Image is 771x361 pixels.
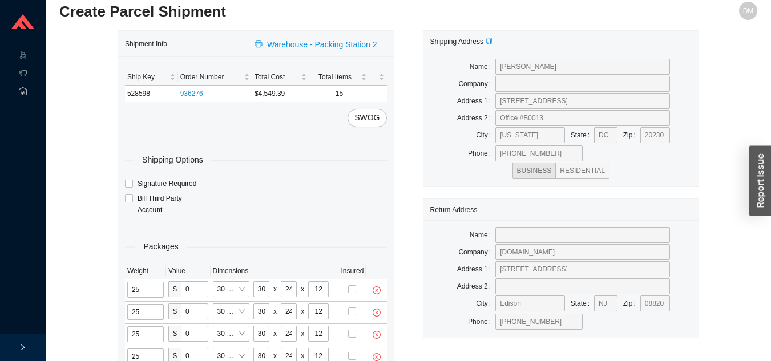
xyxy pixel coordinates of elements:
[571,295,594,311] label: State
[486,36,493,47] div: Copy
[255,71,298,83] span: Total Cost
[348,109,386,127] button: SWOG
[338,263,366,279] th: Insured
[457,278,495,294] label: Address 2
[301,283,304,295] div: x
[59,2,583,22] h2: Create Parcel Shipment
[273,306,277,317] div: x
[253,326,269,342] input: L
[127,71,167,83] span: Ship Key
[623,295,640,311] label: Zip
[217,304,245,319] span: 30 x 24 x 12
[252,69,309,86] th: Total Cost sortable
[369,69,386,86] th: undefined sortable
[457,261,495,277] label: Address 1
[354,111,380,124] span: SWOG
[308,326,329,342] input: H
[281,281,297,297] input: W
[369,282,385,298] button: close-circle
[166,263,210,279] th: Value
[125,263,166,279] th: Weight
[369,331,385,339] span: close-circle
[470,227,495,243] label: Name
[301,306,304,317] div: x
[560,167,605,175] span: RESIDENTIAL
[255,40,265,49] span: printer
[267,38,377,51] span: Warehouse - Packing Station 2
[211,263,339,279] th: Dimensions
[168,303,181,319] span: $
[369,327,385,343] button: close-circle
[309,69,370,86] th: Total Items sortable
[457,93,495,109] label: Address 1
[430,38,493,46] span: Shipping Address
[571,127,594,143] label: State
[458,76,495,92] label: Company
[125,69,178,86] th: Ship Key sortable
[273,328,277,339] div: x
[369,353,385,361] span: close-circle
[19,344,26,351] span: right
[133,178,201,189] span: Signature Required
[457,110,495,126] label: Address 2
[135,240,186,253] span: Packages
[369,309,385,317] span: close-circle
[253,303,269,319] input: L
[308,281,329,297] input: H
[458,244,495,260] label: Company
[168,281,181,297] span: $
[252,86,309,102] td: $4,549.39
[125,86,178,102] td: 528598
[217,282,245,297] span: 30 x 24 x 12
[312,71,359,83] span: Total Items
[281,326,297,342] input: W
[308,303,329,319] input: H
[217,326,245,341] span: 30 x 24 x 12
[743,2,754,20] span: DM
[248,36,386,52] button: printerWarehouse - Packing Station 2
[273,283,277,295] div: x
[168,326,181,342] span: $
[476,295,495,311] label: City
[301,328,304,339] div: x
[134,153,211,167] span: Shipping Options
[517,167,552,175] span: BUSINESS
[253,281,269,297] input: L
[369,305,385,321] button: close-circle
[430,199,692,220] div: Return Address
[178,69,252,86] th: Order Number sortable
[125,33,248,54] div: Shipment Info
[309,86,370,102] td: 15
[486,38,493,44] span: copy
[623,127,640,143] label: Zip
[281,303,297,319] input: W
[470,59,495,75] label: Name
[133,193,208,216] span: Bill Third Party Account
[180,71,241,83] span: Order Number
[180,90,203,98] a: 936276
[468,314,495,330] label: Phone
[369,286,385,294] span: close-circle
[468,145,495,161] label: Phone
[476,127,495,143] label: City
